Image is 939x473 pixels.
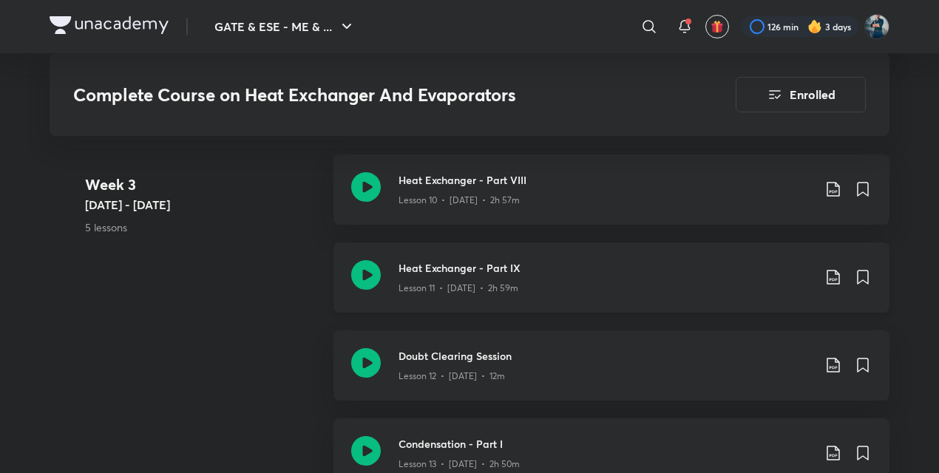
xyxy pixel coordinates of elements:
h3: Complete Course on Heat Exchanger And Evaporators [73,84,652,106]
a: Company Logo [50,16,169,38]
h5: [DATE] - [DATE] [85,196,322,214]
img: Vinay Upadhyay [864,14,889,39]
a: Doubt Clearing SessionLesson 12 • [DATE] • 12m [333,330,889,418]
h4: Week 3 [85,174,322,196]
h3: Doubt Clearing Session [399,348,813,364]
img: avatar [711,20,724,33]
button: Enrolled [736,77,866,112]
a: Heat Exchanger - Part IXLesson 11 • [DATE] • 2h 59m [333,242,889,330]
p: Lesson 13 • [DATE] • 2h 50m [399,457,520,471]
p: Lesson 11 • [DATE] • 2h 59m [399,282,518,295]
p: Lesson 10 • [DATE] • 2h 57m [399,194,520,207]
img: Company Logo [50,16,169,34]
button: avatar [705,15,729,38]
h3: Heat Exchanger - Part IX [399,260,813,276]
p: Lesson 12 • [DATE] • 12m [399,370,505,383]
p: 5 lessons [85,220,322,235]
button: GATE & ESE - ME & ... [206,12,365,41]
h3: Heat Exchanger - Part VIII [399,172,813,188]
h3: Condensation - Part I [399,436,813,452]
img: streak [807,19,822,34]
a: Heat Exchanger - Part VIIILesson 10 • [DATE] • 2h 57m [333,154,889,242]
